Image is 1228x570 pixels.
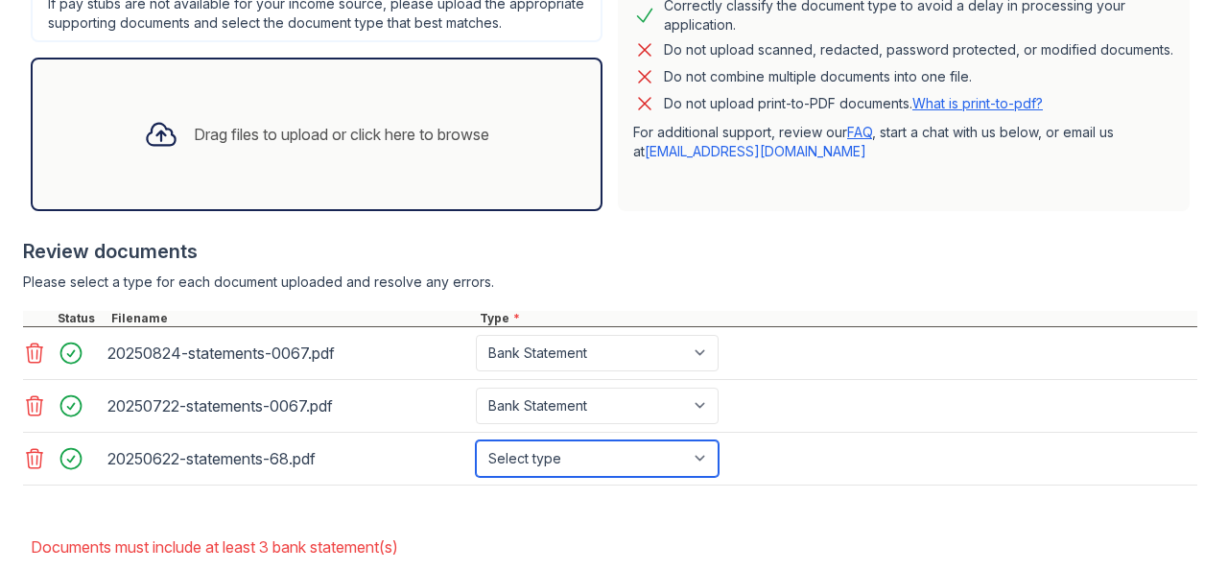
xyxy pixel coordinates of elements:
[107,443,468,474] div: 20250622-statements-68.pdf
[847,124,872,140] a: FAQ
[645,143,866,159] a: [EMAIL_ADDRESS][DOMAIN_NAME]
[912,95,1043,111] a: What is print-to-pdf?
[476,311,1197,326] div: Type
[31,528,1197,566] li: Documents must include at least 3 bank statement(s)
[107,338,468,368] div: 20250824-statements-0067.pdf
[23,238,1197,265] div: Review documents
[107,311,476,326] div: Filename
[633,123,1174,161] p: For additional support, review our , start a chat with us below, or email us at
[664,65,972,88] div: Do not combine multiple documents into one file.
[23,273,1197,292] div: Please select a type for each document uploaded and resolve any errors.
[54,311,107,326] div: Status
[107,391,468,421] div: 20250722-statements-0067.pdf
[664,94,1043,113] p: Do not upload print-to-PDF documents.
[194,123,489,146] div: Drag files to upload or click here to browse
[664,38,1173,61] div: Do not upload scanned, redacted, password protected, or modified documents.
